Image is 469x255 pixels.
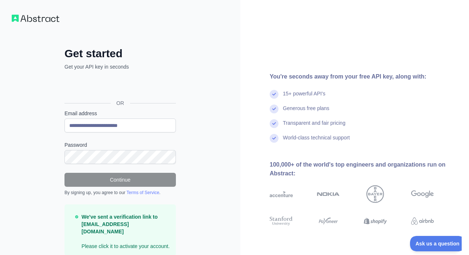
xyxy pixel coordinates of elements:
div: World-class technical support [283,134,350,149]
h2: Get started [64,47,176,60]
img: check mark [270,119,278,128]
p: Please click it to activate your account. [82,213,170,250]
iframe: Toggle Customer Support [410,236,462,251]
a: Terms of Service [126,190,159,195]
img: check mark [270,105,278,113]
label: Email address [64,110,176,117]
div: Transparent and fair pricing [283,119,346,134]
img: google [411,185,434,203]
div: 15+ powerful API's [283,90,325,105]
div: Generous free plans [283,105,329,119]
div: You're seconds away from your free API key, along with: [270,72,457,81]
img: check mark [270,134,278,143]
button: Continue [64,173,176,187]
div: By signing up, you agree to our . [64,190,176,196]
label: Password [64,141,176,149]
div: Acceder con Google. Se abre en una pestaña nueva [64,79,174,95]
img: stanford university [270,215,293,227]
img: accenture [270,185,293,203]
img: nokia [317,185,340,203]
img: check mark [270,90,278,99]
iframe: Botón de Acceder con Google [61,79,178,95]
img: airbnb [411,215,434,227]
div: 100,000+ of the world's top engineers and organizations run on Abstract: [270,160,457,178]
img: bayer [366,185,384,203]
strong: We've sent a verification link to [EMAIL_ADDRESS][DOMAIN_NAME] [82,214,158,234]
img: payoneer [317,215,340,227]
img: Workflow [12,15,59,22]
p: Get your API key in seconds [64,63,176,70]
span: OR [111,99,130,107]
img: shopify [364,215,387,227]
